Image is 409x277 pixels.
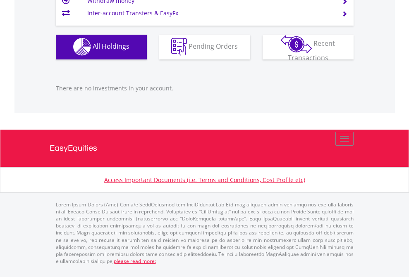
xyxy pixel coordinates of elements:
span: Pending Orders [189,42,238,51]
p: There are no investments in your account. [56,84,354,92]
img: holdings-wht.png [73,38,91,56]
span: Recent Transactions [288,39,335,62]
img: pending_instructions-wht.png [171,38,187,56]
p: Lorem Ipsum Dolors (Ame) Con a/e SeddOeiusmod tem InciDiduntut Lab Etd mag aliquaen admin veniamq... [56,201,354,265]
button: Recent Transactions [263,35,354,59]
a: EasyEquities [50,130,360,167]
a: Access Important Documents (i.e. Terms and Conditions, Cost Profile etc) [104,176,305,184]
a: please read more: [114,258,156,265]
button: Pending Orders [159,35,250,59]
td: Inter-account Transfers & EasyFx [87,7,332,19]
span: All Holdings [93,42,129,51]
img: transactions-zar-wht.png [281,35,312,53]
button: All Holdings [56,35,147,59]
